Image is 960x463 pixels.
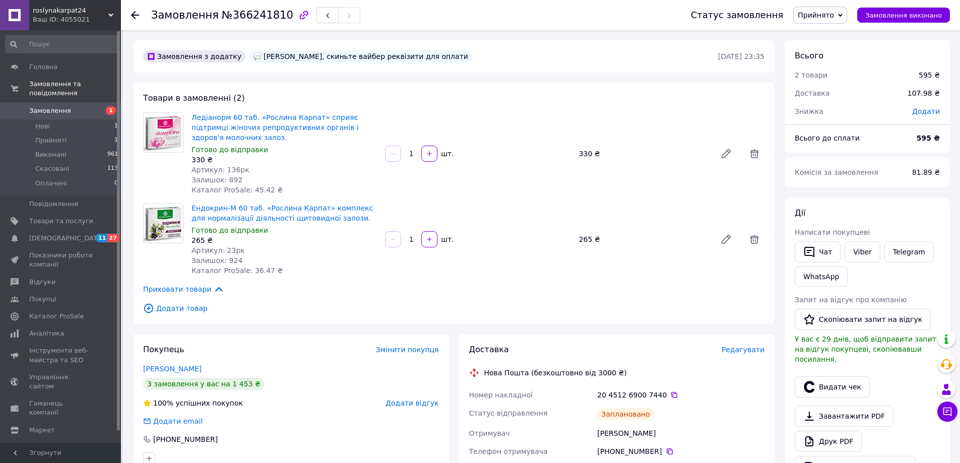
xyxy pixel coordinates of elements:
span: Змінити покупця [376,346,439,354]
span: Видалити [744,229,764,249]
div: 330 ₴ [575,147,712,161]
span: Додати [912,107,940,115]
div: [PHONE_NUMBER] [597,446,764,456]
span: 2 товари [795,71,827,79]
span: Прийняті [35,136,67,145]
span: Замовлення [29,106,71,115]
a: Ледіанорм 60 таб. «Рослина Карпат» сприяє підтримці жіночих репродуктивних органів і здоров'я мол... [191,113,359,142]
div: Заплановано [597,408,654,420]
div: 330 ₴ [191,155,377,165]
span: roslynakarpat24 [33,6,108,15]
span: Всього до сплати [795,134,860,142]
span: Додати відгук [386,399,438,407]
div: 595 ₴ [919,70,940,80]
span: У вас є 29 днів, щоб відправити запит на відгук покупцеві, скопіювавши посилання. [795,335,936,363]
span: Комісія за замовлення [795,168,878,176]
div: 265 ₴ [575,232,712,246]
a: [PERSON_NAME] [143,365,202,373]
button: Замовлення виконано [857,8,950,23]
input: Пошук [5,35,119,53]
div: успішних покупок [143,398,243,408]
div: [PERSON_NAME], скиньте вайбер реквізити для оплати [249,50,472,62]
span: Статус відправлення [469,409,548,417]
span: 1 [114,122,118,131]
span: 961 [107,150,118,159]
a: Viber [845,241,880,262]
div: Повернутися назад [131,10,139,20]
span: Товари в замовленні (2) [143,93,245,103]
div: 20 4512 6900 7440 [597,390,764,400]
span: №366241810 [222,9,293,21]
span: Залишок: 892 [191,176,242,184]
a: Завантажити PDF [795,406,893,427]
button: Скопіювати запит на відгук [795,309,931,330]
div: Замовлення з додатку [143,50,245,62]
span: Замовлення [151,9,219,21]
div: [PHONE_NUMBER] [152,434,219,444]
a: Редагувати [716,144,736,164]
span: 100% [153,399,173,407]
span: Доставка [795,89,829,97]
img: Ледіанорм 60 таб. «Рослина Карпат» сприяє підтримці жіночих репродуктивних органів і здоров'я мол... [144,113,183,152]
span: [DEMOGRAPHIC_DATA] [29,234,104,243]
span: Додати товар [143,303,764,314]
img: :speech_balloon: [253,52,262,60]
div: 107.98 ₴ [902,82,946,104]
a: WhatsApp [795,267,848,287]
span: Готово до відправки [191,226,268,234]
span: Редагувати [722,346,764,354]
a: Telegram [884,241,934,262]
div: Ваш ID: 4055021 [33,15,121,24]
span: Покупці [29,295,56,304]
div: 3 замовлення у вас на 1 453 ₴ [143,378,265,390]
span: Головна [29,62,57,72]
span: Повідомлення [29,200,78,209]
button: Чат [795,241,841,262]
span: Готово до відправки [191,146,268,154]
span: Прийнято [798,11,834,19]
span: Приховати товари [143,284,224,295]
span: Артикул: 23рк [191,246,245,254]
span: 11 [96,234,107,242]
button: Чат з покупцем [937,402,957,422]
span: 1 [106,106,116,115]
span: Всього [795,51,823,60]
span: Аналітика [29,329,64,338]
span: Замовлення виконано [865,12,942,19]
span: Каталог ProSale: 36.47 ₴ [191,267,283,275]
a: Ендокрин-М 60 таб. «Рослина Карпат» комплекс для нормалізації діяльності щитовидної залози. [191,204,373,222]
span: Маркет [29,426,55,435]
time: [DATE] 23:35 [718,52,764,60]
span: Скасовані [35,164,70,173]
span: Телефон отримувача [469,447,548,455]
span: Артикул: 136рк [191,166,249,174]
span: Знижка [795,107,823,115]
span: Доставка [469,345,509,354]
span: Відгуки [29,278,55,287]
span: Отримувач [469,429,510,437]
div: [PERSON_NAME] [595,424,766,442]
div: Нова Пошта (безкоштовно від 3000 ₴) [482,368,629,378]
a: Друк PDF [795,431,862,452]
span: Управління сайтом [29,373,93,391]
img: Ендокрин-М 60 таб. «Рослина Карпат» комплекс для нормалізації діяльності щитовидної залози. [144,204,183,242]
span: 113 [107,164,118,173]
div: Додати email [142,416,204,426]
div: Статус замовлення [691,10,784,20]
span: Покупець [143,345,184,354]
span: Показники роботи компанії [29,251,93,269]
span: 27 [107,234,119,242]
span: Гаманець компанії [29,399,93,417]
span: Дії [795,208,805,218]
span: Залишок: 924 [191,256,242,264]
span: Нові [35,122,50,131]
span: Товари та послуги [29,217,93,226]
div: 265 ₴ [191,235,377,245]
span: Запит на відгук про компанію [795,296,907,304]
span: 1 [114,136,118,145]
div: шт. [438,149,455,159]
span: Замовлення та повідомлення [29,80,121,98]
span: Видалити [744,144,764,164]
span: Каталог ProSale [29,312,84,321]
span: 81.89 ₴ [912,168,940,176]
